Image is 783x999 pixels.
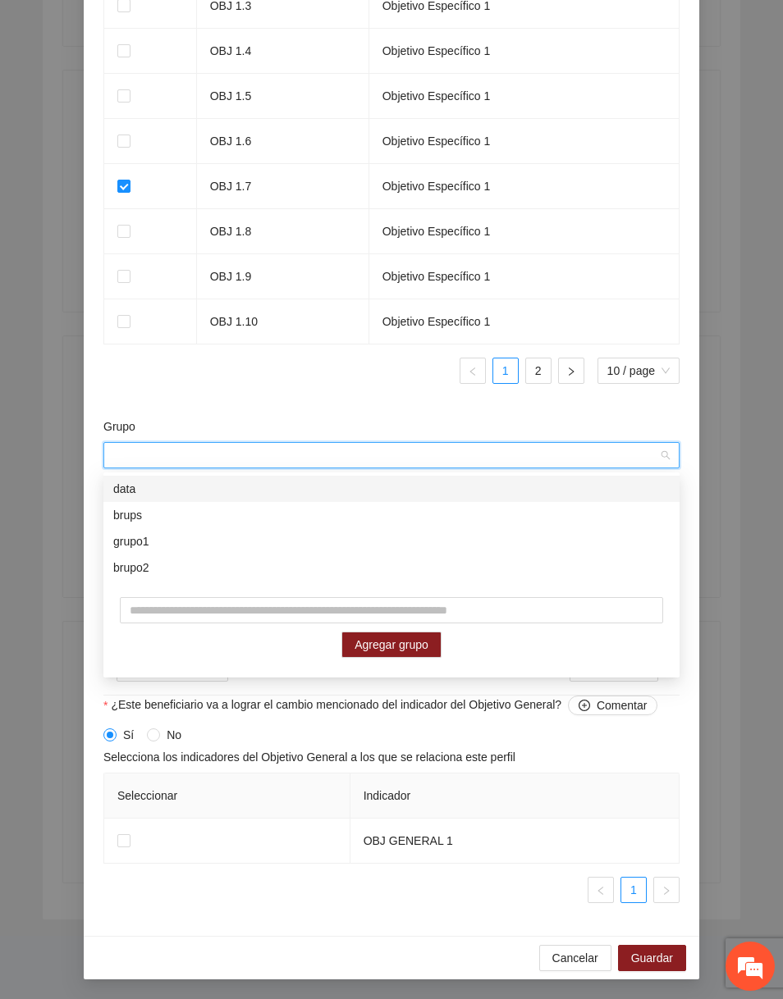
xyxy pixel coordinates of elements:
[566,367,576,376] span: right
[197,74,369,119] td: OBJ 1.5
[113,559,670,577] div: brupo2
[568,696,657,715] button: ¿Este beneficiario va a lograr el cambio mencionado del indicador del Objetivo General?
[103,502,680,528] div: brups
[653,877,680,903] li: Next Page
[369,209,680,254] td: Objetivo Específico 1
[369,299,680,344] td: Objetivo Específico 1
[539,945,611,971] button: Cancelar
[269,8,309,48] div: Minimizar ventana de chat en vivo
[103,528,680,554] div: grupo1
[369,29,680,74] td: Objetivo Específico 1
[197,164,369,209] td: OBJ 1.7
[596,886,606,896] span: left
[552,949,598,967] span: Cancelar
[113,506,670,524] div: brups
[197,209,369,254] td: OBJ 1.8
[597,696,647,714] span: Comentar
[369,254,680,299] td: Objetivo Específico 1
[525,358,552,384] li: 2
[460,358,486,384] button: left
[160,726,188,744] span: No
[631,949,673,967] span: Guardar
[103,748,515,766] span: Selecciona los indicadores del Objetivo General a los que se relaciona este perfil
[588,877,614,903] button: left
[618,945,686,971] button: Guardar
[197,254,369,299] td: OBJ 1.9
[493,358,518,383] a: 1
[369,119,680,164] td: Objetivo Específico 1
[111,696,657,715] span: ¿Este beneficiario va a lograr el cambio mencionado del indicador del Objetivo General?
[653,877,680,903] button: right
[662,886,671,896] span: right
[197,119,369,164] td: OBJ 1.6
[350,819,680,864] td: OBJ GENERAL 1
[197,299,369,344] td: OBJ 1.10
[492,358,519,384] li: 1
[620,877,647,903] li: 1
[8,448,313,505] textarea: Escriba su mensaje y pulse “Intro”
[197,29,369,74] td: OBJ 1.4
[85,84,276,105] div: Chatee con nosotros ahora
[113,532,670,550] div: grupo1
[558,358,584,384] li: Next Page
[103,554,680,581] div: brupo2
[104,773,350,819] th: Seleccionar
[607,358,670,383] span: 10 / page
[117,726,140,744] span: Sí
[113,443,658,468] input: Grupo
[468,367,478,376] span: left
[113,480,670,498] div: data
[598,358,680,384] div: Page Size
[103,417,135,436] label: Grupo
[558,358,584,384] button: right
[350,773,680,819] th: Indicador
[369,164,680,209] td: Objetivo Específico 1
[460,358,486,384] li: Previous Page
[526,358,551,383] a: 2
[341,632,442,658] button: Agregar grupo
[355,636,428,654] span: Agregar grupo
[369,74,680,119] td: Objetivo Específico 1
[588,877,614,903] li: Previous Page
[95,219,227,385] span: Estamos en línea.
[103,476,680,502] div: data
[621,878,646,902] a: 1
[579,700,590,713] span: plus-circle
